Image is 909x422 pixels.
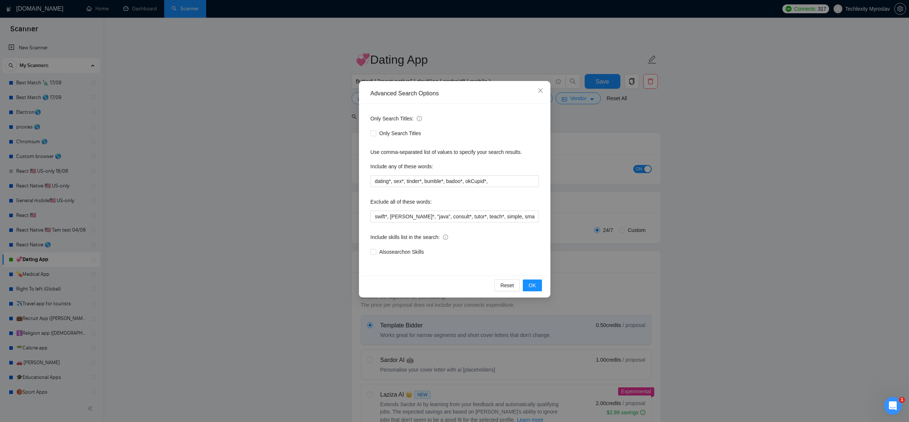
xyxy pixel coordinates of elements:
span: Also search on Skills [376,248,427,256]
button: OK [522,279,542,291]
label: Include any of these words: [370,161,433,172]
span: Reset [500,281,514,289]
span: 1 [899,397,905,403]
div: Use comma-separated list of values to specify your search results. [370,148,539,156]
button: Close [531,81,550,101]
div: Advanced Search Options [370,89,539,98]
span: OK [528,281,536,289]
span: Only Search Titles: [370,115,422,123]
label: Exclude all of these words: [370,196,432,208]
span: Only Search Titles [376,129,424,137]
span: info-circle [443,235,448,240]
iframe: Intercom live chat [884,397,902,415]
span: close [538,88,543,94]
span: info-circle [417,116,422,121]
span: Include skills list in the search: [370,233,448,241]
button: Reset [494,279,520,291]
